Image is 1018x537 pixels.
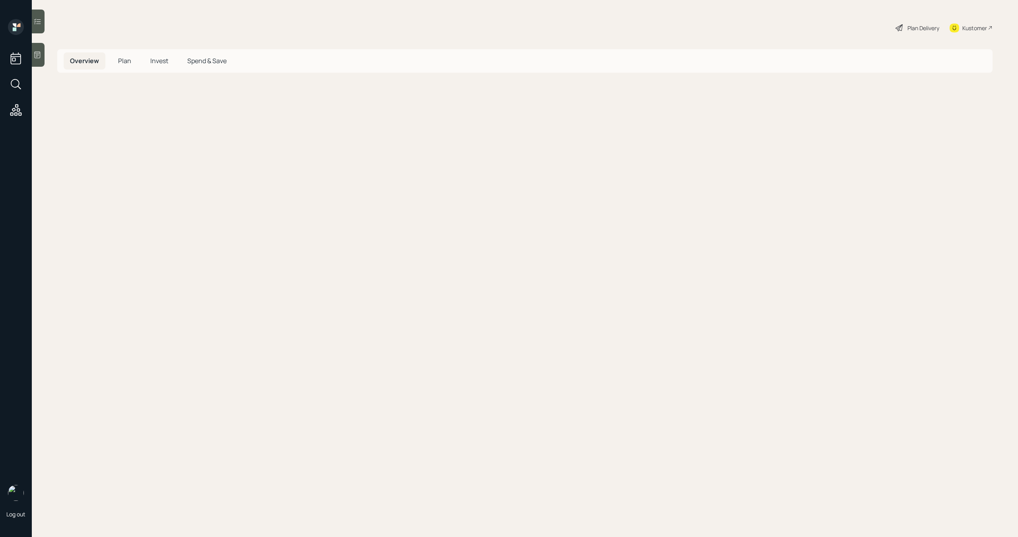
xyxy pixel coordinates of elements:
span: Overview [70,56,99,65]
img: michael-russo-headshot.png [8,485,24,501]
span: Plan [118,56,131,65]
div: Kustomer [962,24,987,32]
span: Spend & Save [187,56,227,65]
div: Log out [6,510,25,518]
span: Invest [150,56,168,65]
div: Plan Delivery [907,24,939,32]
